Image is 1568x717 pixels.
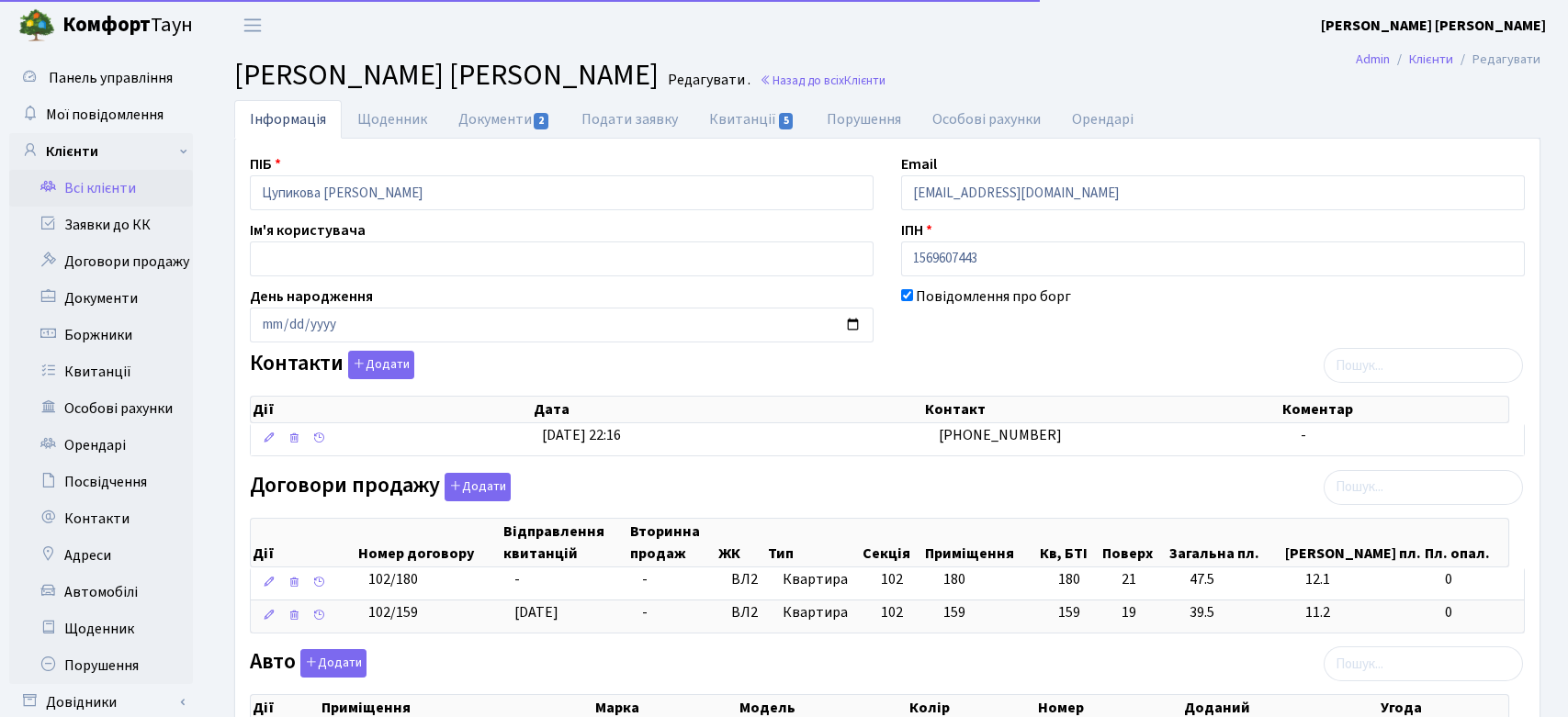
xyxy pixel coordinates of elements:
[917,100,1056,139] a: Особові рахунки
[502,519,628,566] th: Відправлення квитанцій
[46,105,164,125] span: Мої повідомлення
[716,519,766,566] th: ЖК
[440,469,511,501] a: Додати
[881,602,903,622] span: 102
[542,425,621,445] span: [DATE] 22:16
[1305,602,1430,623] span: 11.2
[342,100,443,139] a: Щоденник
[923,397,1280,422] th: Контакт
[445,473,511,501] button: Договори продажу
[901,219,932,241] label: ІПН
[356,519,502,566] th: Номер договору
[642,602,648,622] span: -
[731,602,768,623] span: ВЛ2
[1305,569,1430,590] span: 12.1
[234,100,342,139] a: Інформація
[1409,50,1453,69] a: Клієнти
[250,351,414,379] label: Контакти
[1190,602,1291,623] span: 39.5
[348,351,414,379] button: Контакти
[881,569,903,589] span: 102
[9,390,193,427] a: Особові рахунки
[1356,50,1390,69] a: Admin
[664,72,750,89] small: Редагувати .
[916,286,1071,308] label: Повідомлення про борг
[760,72,886,89] a: Назад до всіхКлієнти
[9,317,193,353] a: Боржники
[368,602,418,622] span: 102/159
[1324,348,1523,383] input: Пошук...
[234,54,659,96] span: [PERSON_NAME] [PERSON_NAME]
[9,243,193,280] a: Договори продажу
[514,569,520,589] span: -
[49,68,173,88] span: Панель управління
[861,519,923,566] th: Секція
[1321,16,1546,36] b: [PERSON_NAME] [PERSON_NAME]
[844,72,886,89] span: Клієнти
[250,649,367,678] label: Авто
[251,519,356,566] th: Дії
[250,219,366,241] label: Ім'я користувача
[9,133,193,170] a: Клієнти
[1324,470,1523,505] input: Пошук...
[9,427,193,464] a: Орендарі
[1453,50,1540,70] li: Редагувати
[694,100,810,139] a: Квитанції
[250,473,511,501] label: Договори продажу
[1301,425,1306,445] span: -
[9,611,193,647] a: Щоденник
[9,537,193,574] a: Адреси
[923,519,1038,566] th: Приміщення
[514,602,558,622] span: [DATE]
[731,569,768,590] span: ВЛ2
[443,100,566,139] a: Документи
[9,96,193,133] a: Мої повідомлення
[1445,569,1517,590] span: 0
[783,602,866,623] span: Квартира
[250,153,281,175] label: ПІБ
[1321,15,1546,37] a: [PERSON_NAME] [PERSON_NAME]
[1058,602,1107,623] span: 159
[251,397,532,422] th: Дії
[1122,602,1175,623] span: 19
[9,647,193,684] a: Порушення
[1328,40,1568,79] nav: breadcrumb
[939,425,1062,445] span: [PHONE_NUMBER]
[642,569,648,589] span: -
[1445,602,1517,623] span: 0
[296,646,367,678] a: Додати
[532,397,923,422] th: Дата
[1283,519,1423,566] th: [PERSON_NAME] пл.
[62,10,193,41] span: Таун
[811,100,917,139] a: Порушення
[901,153,937,175] label: Email
[300,649,367,678] button: Авто
[628,519,716,566] th: Вторинна продаж
[534,113,548,129] span: 2
[1190,569,1291,590] span: 47.5
[1423,519,1508,566] th: Пл. опал.
[9,353,193,390] a: Квитанції
[566,100,694,139] a: Подати заявку
[9,464,193,500] a: Посвідчення
[1122,569,1175,590] span: 21
[9,60,193,96] a: Панель управління
[1100,519,1168,566] th: Поверх
[766,519,860,566] th: Тип
[9,500,193,537] a: Контакти
[230,10,276,40] button: Переключити навігацію
[250,286,373,308] label: День народження
[1056,100,1149,139] a: Орендарі
[9,170,193,207] a: Всі клієнти
[9,207,193,243] a: Заявки до КК
[783,569,866,590] span: Квартира
[1324,646,1523,681] input: Пошук...
[62,10,151,39] b: Комфорт
[368,569,418,589] span: 102/180
[18,7,55,44] img: logo.png
[9,574,193,611] a: Автомобілі
[344,348,414,380] a: Додати
[9,280,193,317] a: Документи
[943,569,965,589] span: 180
[1168,519,1283,566] th: Загальна пл.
